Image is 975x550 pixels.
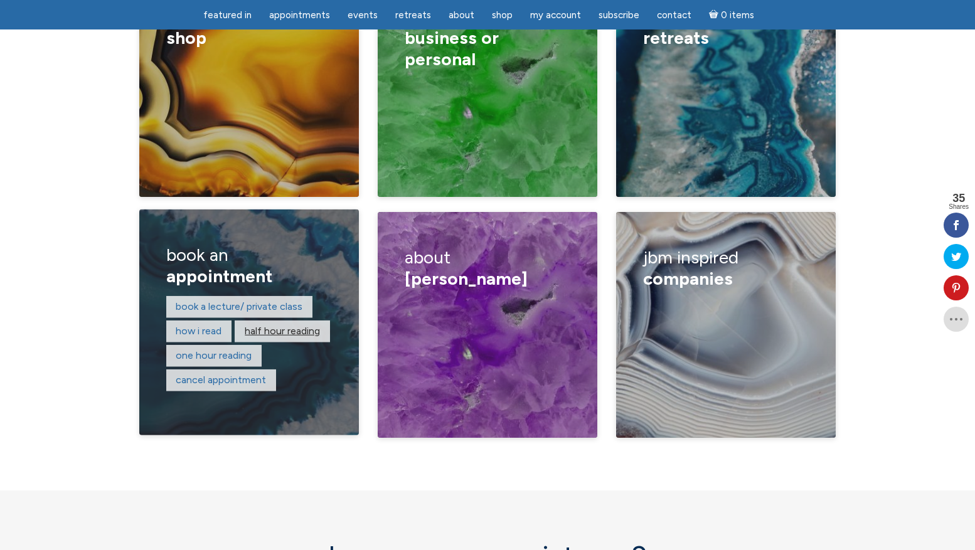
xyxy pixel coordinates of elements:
span: Appointments [269,9,330,21]
span: [PERSON_NAME] [405,268,528,289]
span: retreats [643,27,709,48]
span: shop [166,27,206,48]
span: 35 [949,193,969,204]
h3: jbm inspired [643,238,809,298]
a: Cart0 items [701,2,762,28]
i: Cart [709,9,721,21]
a: Retreats [388,3,439,28]
a: My Account [523,3,589,28]
span: Retreats [395,9,431,21]
span: Shop [492,9,513,21]
a: Appointments [262,3,338,28]
span: Subscribe [599,9,639,21]
span: featured in [203,9,252,21]
span: Events [348,9,378,21]
span: 0 items [721,11,754,20]
a: Shop [484,3,520,28]
a: About [441,3,482,28]
h3: about [405,238,571,298]
a: How I read [176,325,221,337]
a: featured in [196,3,259,28]
a: Cancel appointment [176,374,266,386]
a: Book a lecture/ private class [176,300,302,312]
a: Contact [649,3,699,28]
a: Events [340,3,385,28]
span: appointment [166,265,272,287]
a: Subscribe [591,3,647,28]
span: My Account [530,9,581,21]
span: Shares [949,204,969,210]
span: Companies [643,268,733,289]
span: business or personal [405,27,499,70]
span: About [449,9,474,21]
a: One hour reading [176,349,252,361]
span: Contact [657,9,691,21]
a: Half hour reading [245,325,320,337]
h3: book an [166,236,333,295]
